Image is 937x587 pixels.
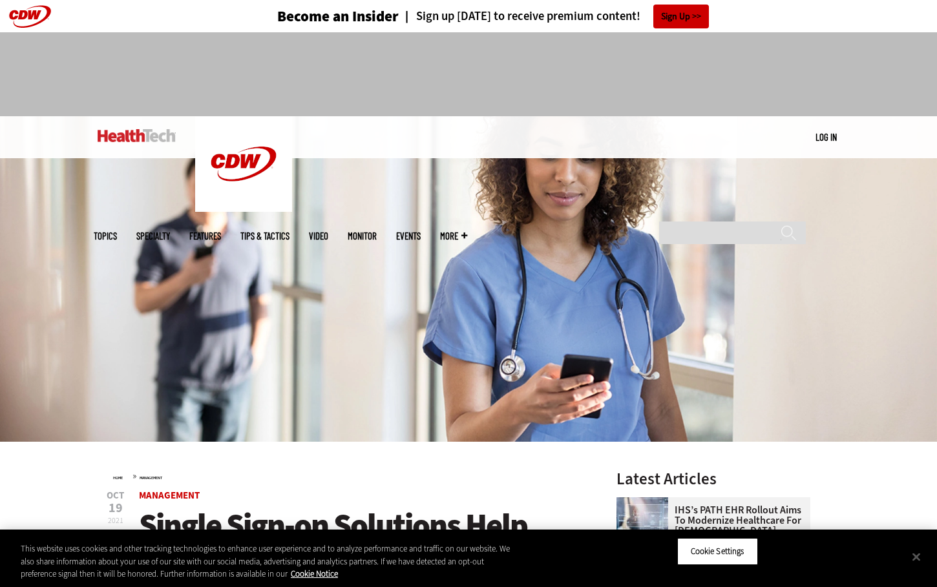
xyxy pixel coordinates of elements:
span: Specialty [136,231,170,241]
a: Home [113,475,123,480]
a: More information about your privacy [291,568,338,579]
div: This website uses cookies and other tracking technologies to enhance user experience and to analy... [21,542,516,581]
a: Tips & Tactics [240,231,290,241]
a: Sign up [DATE] to receive premium content! [399,10,640,23]
span: Oct [107,491,124,500]
a: Events [396,231,421,241]
img: Home [195,116,292,212]
a: MonITor [348,231,377,241]
h3: Latest Articles [616,471,810,487]
h3: Become an Insider [277,9,399,24]
button: Cookie Settings [677,538,758,565]
span: Topics [94,231,117,241]
a: Video [309,231,328,241]
a: Features [189,231,221,241]
iframe: advertisement [233,45,704,103]
a: Log in [816,131,837,143]
a: IHS’s PATH EHR Rollout Aims to Modernize Healthcare for [DEMOGRAPHIC_DATA] [616,505,803,536]
span: More [440,231,467,241]
button: Close [902,542,931,571]
a: Electronic health records [616,497,675,508]
span: 2021 [108,515,123,526]
span: 19 [107,502,124,515]
a: Management [139,489,200,502]
a: Management [140,475,162,480]
a: CDW [195,201,292,215]
img: Electronic health records [616,497,668,549]
div: » [113,471,582,481]
a: Become an Insider [229,9,399,24]
div: User menu [816,130,837,144]
img: Home [98,129,176,142]
a: Sign Up [653,5,709,28]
